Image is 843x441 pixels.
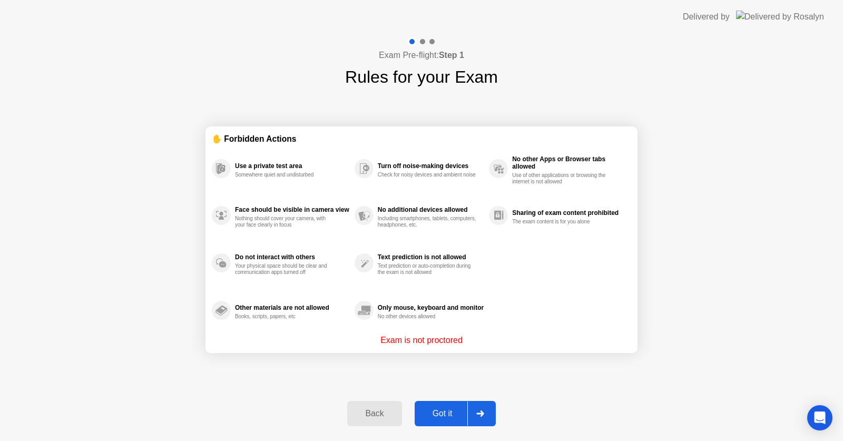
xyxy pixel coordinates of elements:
div: Books, scripts, papers, etc [235,313,335,320]
div: Sharing of exam content prohibited [512,209,626,217]
div: Text prediction or auto-completion during the exam is not allowed [378,263,477,276]
div: Text prediction is not allowed [378,253,484,261]
div: Check for noisy devices and ambient noise [378,172,477,178]
div: Turn off noise-making devices [378,162,484,170]
div: Do not interact with others [235,253,349,261]
div: No other devices allowed [378,313,477,320]
h1: Rules for your Exam [345,64,498,90]
div: Face should be visible in camera view [235,206,349,213]
div: Nothing should cover your camera, with your face clearly in focus [235,215,335,228]
div: Your physical space should be clear and communication apps turned off [235,263,335,276]
div: No other Apps or Browser tabs allowed [512,155,626,170]
button: Back [347,401,401,426]
img: Delivered by Rosalyn [736,11,824,23]
div: The exam content is for you alone [512,219,612,225]
div: Only mouse, keyboard and monitor [378,304,484,311]
button: Got it [415,401,496,426]
div: Delivered by [683,11,730,23]
h4: Exam Pre-flight: [379,49,464,62]
div: Open Intercom Messenger [807,405,832,430]
div: Back [350,409,398,418]
div: ✋ Forbidden Actions [212,133,631,145]
div: Use a private test area [235,162,349,170]
b: Step 1 [439,51,464,60]
div: No additional devices allowed [378,206,484,213]
div: Got it [418,409,467,418]
div: Use of other applications or browsing the internet is not allowed [512,172,612,185]
div: Other materials are not allowed [235,304,349,311]
div: Including smartphones, tablets, computers, headphones, etc. [378,215,477,228]
div: Somewhere quiet and undisturbed [235,172,335,178]
p: Exam is not proctored [380,334,463,347]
